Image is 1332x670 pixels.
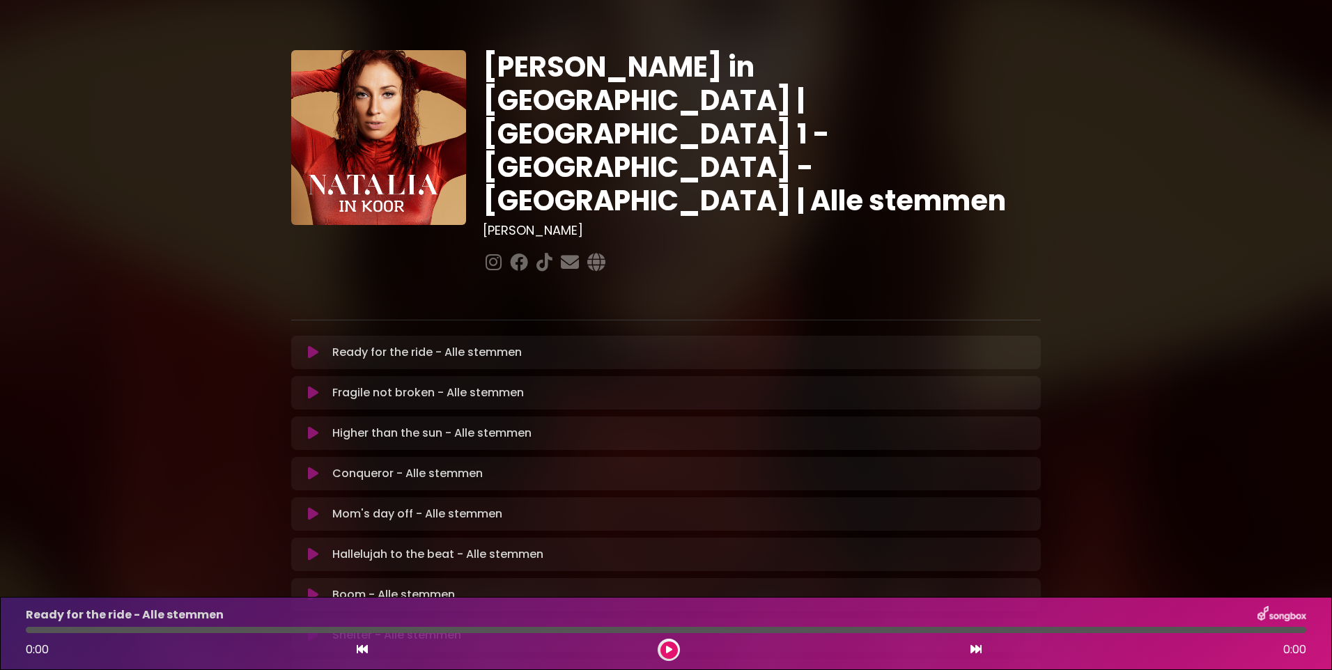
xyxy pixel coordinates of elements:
[332,506,502,522] p: Mom's day off - Alle stemmen
[332,546,543,563] p: Hallelujah to the beat - Alle stemmen
[483,50,1041,217] h1: [PERSON_NAME] in [GEOGRAPHIC_DATA] | [GEOGRAPHIC_DATA] 1 - [GEOGRAPHIC_DATA] - [GEOGRAPHIC_DATA] ...
[332,465,483,482] p: Conqueror - Alle stemmen
[1257,606,1306,624] img: songbox-logo-white.png
[332,344,522,361] p: Ready for the ride - Alle stemmen
[1283,641,1306,658] span: 0:00
[332,586,455,603] p: Boom - Alle stemmen
[332,384,524,401] p: Fragile not broken - Alle stemmen
[291,50,466,225] img: YTVS25JmS9CLUqXqkEhs
[332,425,532,442] p: Higher than the sun - Alle stemmen
[26,641,49,657] span: 0:00
[26,607,224,623] p: Ready for the ride - Alle stemmen
[483,223,1041,238] h3: [PERSON_NAME]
